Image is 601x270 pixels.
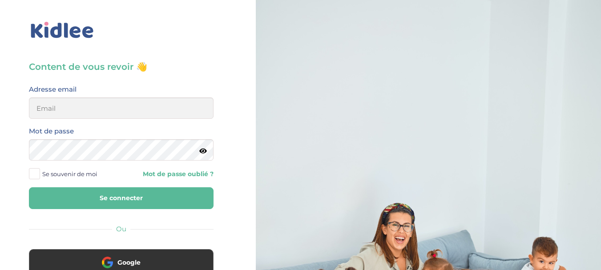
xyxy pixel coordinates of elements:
a: Mot de passe oublié ? [128,170,214,178]
input: Email [29,97,214,119]
img: logo_kidlee_bleu [29,20,96,40]
button: Se connecter [29,187,214,209]
h3: Content de vous revoir 👋 [29,60,214,73]
label: Adresse email [29,84,77,95]
span: Google [117,258,141,267]
label: Mot de passe [29,125,74,137]
img: google.png [102,257,113,268]
span: Se souvenir de moi [42,168,97,180]
span: Ou [116,225,126,233]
